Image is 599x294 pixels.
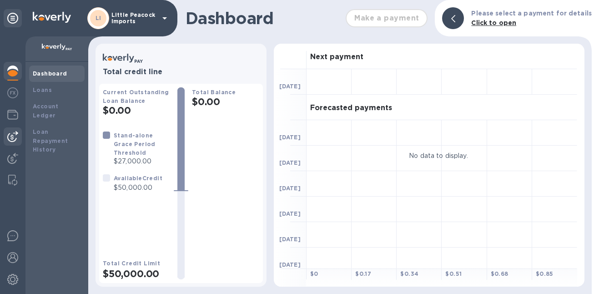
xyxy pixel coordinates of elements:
[7,109,18,120] img: Wallets
[33,103,59,119] b: Account Ledger
[96,15,101,21] b: LI
[536,270,554,277] b: $ 0.85
[114,175,162,182] b: Available Credit
[7,87,18,98] img: Foreign exchange
[279,185,301,192] b: [DATE]
[114,157,170,166] p: $27,000.00
[355,270,371,277] b: $ 0.17
[279,210,301,217] b: [DATE]
[103,268,170,279] h2: $50,000.00
[114,132,156,156] b: Stand-alone Grace Period Threshold
[279,83,301,90] b: [DATE]
[409,151,468,160] p: No data to display.
[4,9,22,27] div: Unpin categories
[186,9,341,28] h1: Dashboard
[33,128,68,153] b: Loan Repayment History
[192,89,236,96] b: Total Balance
[279,236,301,243] b: [DATE]
[279,134,301,141] b: [DATE]
[33,70,67,77] b: Dashboard
[400,270,418,277] b: $ 0.34
[471,10,592,17] b: Please select a payment for details
[471,19,516,26] b: Click to open
[310,53,363,61] h3: Next payment
[33,12,71,23] img: Logo
[491,270,508,277] b: $ 0.68
[192,96,259,107] h2: $0.00
[114,183,162,193] p: $50,000.00
[103,89,169,104] b: Current Outstanding Loan Balance
[33,86,52,93] b: Loans
[103,68,259,76] h3: Total credit line
[279,261,301,268] b: [DATE]
[103,105,170,116] h2: $0.00
[103,260,160,267] b: Total Credit Limit
[111,12,157,25] p: Little Peacock Imports
[279,159,301,166] b: [DATE]
[310,104,392,112] h3: Forecasted payments
[445,270,462,277] b: $ 0.51
[310,270,318,277] b: $ 0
